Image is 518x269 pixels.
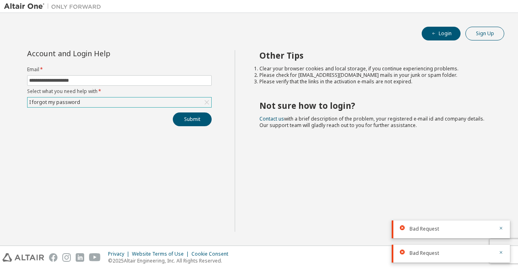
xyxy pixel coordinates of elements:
button: Login [422,27,461,40]
div: I forgot my password [28,97,211,107]
div: Account and Login Help [27,50,175,57]
img: linkedin.svg [76,253,84,262]
img: altair_logo.svg [2,253,44,262]
div: Cookie Consent [191,251,233,257]
div: I forgot my password [28,98,81,107]
img: Altair One [4,2,105,11]
div: Privacy [108,251,132,257]
label: Email [27,66,212,73]
li: Clear your browser cookies and local storage, if you continue experiencing problems. [259,66,490,72]
label: Select what you need help with [27,88,212,95]
button: Submit [173,112,212,126]
li: Please check for [EMAIL_ADDRESS][DOMAIN_NAME] mails in your junk or spam folder. [259,72,490,78]
div: Website Terms of Use [132,251,191,257]
button: Sign Up [465,27,504,40]
img: instagram.svg [62,253,71,262]
img: youtube.svg [89,253,101,262]
a: Contact us [259,115,284,122]
img: facebook.svg [49,253,57,262]
p: © 2025 Altair Engineering, Inc. All Rights Reserved. [108,257,233,264]
h2: Other Tips [259,50,490,61]
span: Bad Request [410,226,439,232]
span: Bad Request [410,250,439,256]
span: with a brief description of the problem, your registered e-mail id and company details. Our suppo... [259,115,484,129]
h2: Not sure how to login? [259,100,490,111]
li: Please verify that the links in the activation e-mails are not expired. [259,78,490,85]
